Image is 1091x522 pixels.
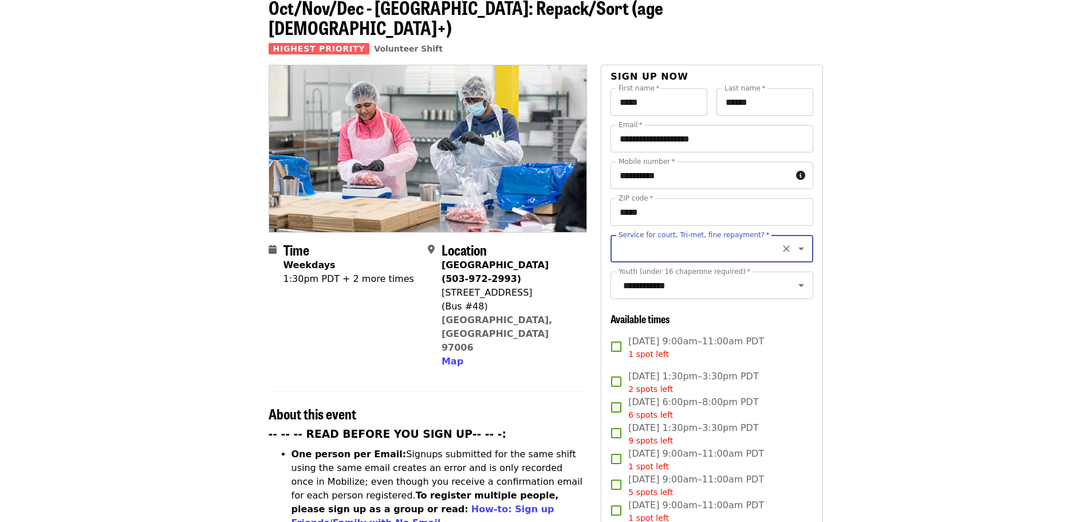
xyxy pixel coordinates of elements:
div: [STREET_ADDRESS] [442,286,578,300]
label: Youth (under 16 chaperone required) [619,268,750,275]
a: [GEOGRAPHIC_DATA], [GEOGRAPHIC_DATA] 97006 [442,315,553,353]
span: Map [442,356,463,367]
button: Map [442,355,463,368]
span: 9 spots left [628,436,673,445]
strong: Weekdays [283,260,336,270]
span: Location [442,240,487,260]
span: [DATE] 9:00am–11:00am PDT [628,447,764,473]
strong: [GEOGRAPHIC_DATA] (503-972-2993) [442,260,549,284]
button: Open [793,241,809,257]
span: Time [283,240,309,260]
span: 1 spot left [628,350,669,359]
button: Clear [778,241,794,257]
input: Mobile number [611,162,791,189]
label: First name [619,85,660,92]
button: Open [793,277,809,293]
label: ZIP code [619,195,653,202]
span: 5 spots left [628,488,673,497]
label: Last name [724,85,765,92]
span: [DATE] 9:00am–11:00am PDT [628,473,764,499]
i: circle-info icon [796,170,805,181]
img: Oct/Nov/Dec - Beaverton: Repack/Sort (age 10+) organized by Oregon Food Bank [269,65,587,231]
span: [DATE] 9:00am–11:00am PDT [628,335,764,360]
strong: -- -- -- READ BEFORE YOU SIGN UP-- -- -: [269,428,507,440]
input: First name [611,88,707,116]
label: Mobile number [619,158,675,165]
input: ZIP code [611,198,813,226]
span: Available times [611,311,670,326]
span: Highest Priority [269,43,370,54]
strong: To register multiple people, please sign up as a group or read: [292,490,559,515]
label: Service for court, Tri-met, fine repayment? [619,231,770,238]
strong: One person per Email: [292,449,407,460]
label: Email [619,121,643,128]
span: [DATE] 6:00pm–8:00pm PDT [628,395,758,421]
span: Sign up now [611,71,688,82]
div: 1:30pm PDT + 2 more times [283,272,414,286]
span: [DATE] 1:30pm–3:30pm PDT [628,421,758,447]
i: map-marker-alt icon [428,244,435,255]
span: [DATE] 1:30pm–3:30pm PDT [628,370,758,395]
span: 2 spots left [628,384,673,394]
span: 1 spot left [628,462,669,471]
span: 6 spots left [628,410,673,419]
input: Email [611,125,813,152]
a: Volunteer Shift [374,44,443,53]
input: Last name [716,88,813,116]
span: About this event [269,403,356,423]
div: (Bus #48) [442,300,578,313]
i: calendar icon [269,244,277,255]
